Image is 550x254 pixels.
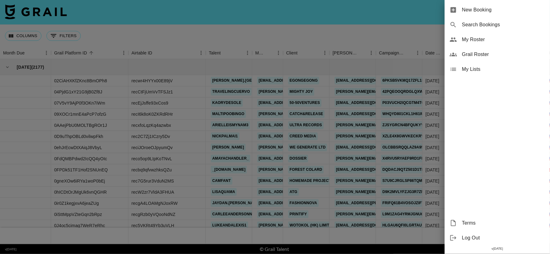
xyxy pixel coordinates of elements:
[462,219,545,227] span: Terms
[445,245,550,252] div: v [DATE]
[462,36,545,43] span: My Roster
[462,51,545,58] span: Grail Roster
[462,234,545,242] span: Log Out
[462,21,545,28] span: Search Bookings
[445,47,550,62] div: Grail Roster
[462,6,545,14] span: New Booking
[445,17,550,32] div: Search Bookings
[445,62,550,77] div: My Lists
[445,230,550,245] div: Log Out
[462,66,545,73] span: My Lists
[445,2,550,17] div: New Booking
[445,32,550,47] div: My Roster
[445,216,550,230] div: Terms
